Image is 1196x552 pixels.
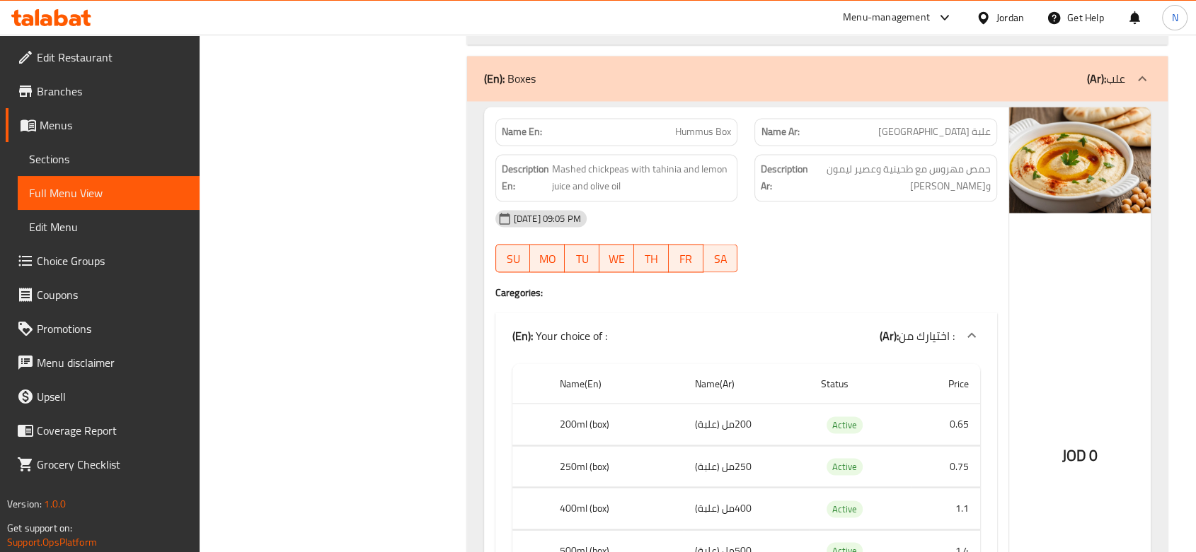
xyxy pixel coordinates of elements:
[495,285,997,299] h4: Caregories:
[703,244,738,272] button: SA
[29,218,188,235] span: Edit Menu
[37,49,188,66] span: Edit Restaurant
[495,244,531,272] button: SU
[37,354,188,371] span: Menu disclaimer
[536,248,559,269] span: MO
[1087,68,1106,89] b: (Ar):
[843,9,930,26] div: Menu-management
[6,278,200,312] a: Coupons
[29,151,188,168] span: Sections
[18,210,200,244] a: Edit Menu
[37,422,188,439] span: Coverage Report
[484,70,536,87] p: Boxes
[634,244,669,272] button: TH
[827,416,863,433] span: Active
[548,488,684,529] th: 400ml (box)
[675,124,731,139] span: Hummus Box
[912,488,980,529] td: 1.1
[684,363,810,404] th: Name(Ar)
[467,56,1168,101] div: (En): Boxes(Ar):علب
[6,447,200,481] a: Grocery Checklist
[6,312,200,346] a: Promotions
[37,456,188,473] span: Grocery Checklist
[599,244,634,272] button: WE
[37,320,188,337] span: Promotions
[565,244,599,272] button: TU
[827,458,863,474] span: Active
[502,248,525,269] span: SU
[6,346,200,380] a: Menu disclaimer
[548,404,684,445] th: 200ml (box)
[1171,10,1178,25] span: N
[18,142,200,176] a: Sections
[502,160,549,195] strong: Description En:
[761,160,808,195] strong: Description Ar:
[512,324,533,346] b: (En):
[508,211,587,225] span: [DATE] 09:05 PM
[530,244,565,272] button: MO
[6,40,200,74] a: Edit Restaurant
[827,500,863,517] span: Active
[674,248,698,269] span: FR
[880,324,899,346] b: (Ar):
[761,124,799,139] strong: Name Ar:
[570,248,594,269] span: TU
[1009,107,1151,213] img: %D8%B9%D9%84%D8%A8%D8%A9_%D8%AD%D9%85%D8%B5638907544184855585.jpg
[6,74,200,108] a: Branches
[878,124,991,139] span: علبة [GEOGRAPHIC_DATA]
[1089,441,1098,469] span: 0
[548,445,684,487] th: 250ml (box)
[684,445,810,487] td: 250مل (علبة)
[684,488,810,529] td: 400مل (علبة)
[7,533,97,551] a: Support.OpsPlatform
[512,327,607,343] p: Your choice of :
[44,495,66,513] span: 1.0.0
[640,248,663,269] span: TH
[899,324,955,346] span: اختيارك من :
[811,160,991,195] span: حمص مهروس مع طحينية وعصير ليمون وزيت زيتون
[912,363,980,404] th: Price
[6,413,200,447] a: Coverage Report
[605,248,628,269] span: WE
[548,363,684,404] th: Name(En)
[810,363,912,404] th: Status
[502,124,542,139] strong: Name En:
[709,248,732,269] span: SA
[552,160,732,195] span: Mashed chickpeas with tahinia and lemon juice and olive oil
[7,519,72,537] span: Get support on:
[37,83,188,100] span: Branches
[912,404,980,445] td: 0.65
[484,68,505,89] b: (En):
[669,244,703,272] button: FR
[827,416,863,433] div: Active
[7,495,42,513] span: Version:
[1062,441,1086,469] span: JOD
[6,380,200,413] a: Upsell
[1087,70,1125,87] p: علب
[495,312,997,358] div: (En): Your choice of :(Ar):اختيارك من :
[912,445,980,487] td: 0.75
[29,184,188,201] span: Full Menu View
[18,176,200,210] a: Full Menu View
[40,117,188,134] span: Menus
[37,286,188,303] span: Coupons
[37,388,188,405] span: Upsell
[684,404,810,445] td: 200مل (علبة)
[37,252,188,269] span: Choice Groups
[6,108,200,142] a: Menus
[827,500,863,517] div: Active
[6,244,200,278] a: Choice Groups
[996,10,1024,25] div: Jordan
